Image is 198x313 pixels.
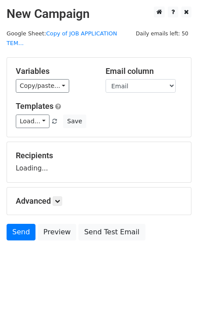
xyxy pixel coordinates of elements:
h5: Recipients [16,151,182,160]
a: Send [7,224,35,240]
h2: New Campaign [7,7,191,21]
a: Copy/paste... [16,79,69,93]
div: Loading... [16,151,182,174]
h5: Advanced [16,196,182,206]
small: Google Sheet: [7,30,117,47]
a: Copy of JOB APPLICATION TEM... [7,30,117,47]
a: Daily emails left: 50 [133,30,191,37]
a: Send Test Email [78,224,145,240]
button: Save [63,115,86,128]
h5: Variables [16,66,92,76]
a: Preview [38,224,76,240]
h5: Email column [106,66,182,76]
a: Load... [16,115,49,128]
span: Daily emails left: 50 [133,29,191,38]
a: Templates [16,101,53,111]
